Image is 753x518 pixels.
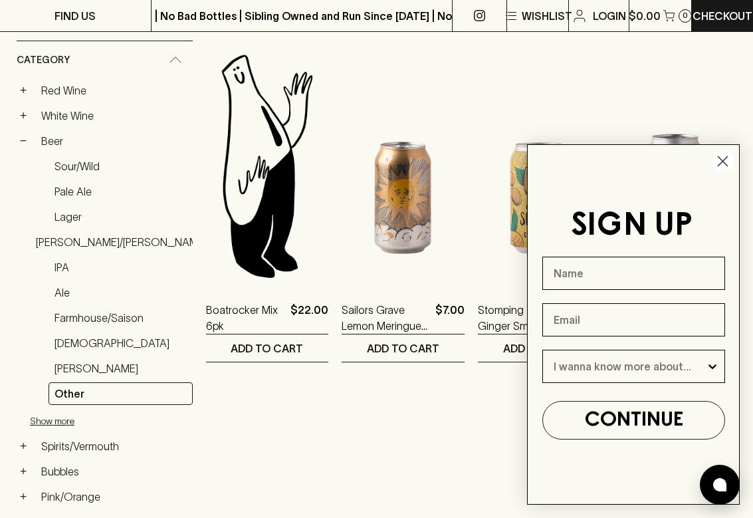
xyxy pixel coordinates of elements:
[522,8,572,24] p: Wishlist
[49,281,193,304] a: Ale
[478,334,601,362] button: ADD TO CART
[17,490,30,503] button: +
[542,257,725,290] input: Name
[206,379,736,406] nav: pagination navigation
[206,334,329,362] button: ADD TO CART
[49,332,193,354] a: [DEMOGRAPHIC_DATA]
[49,256,193,279] a: IPA
[17,84,30,97] button: +
[49,357,193,380] a: [PERSON_NAME]
[206,49,329,282] img: Blackhearts & Sparrows Man
[54,8,96,24] p: FIND US
[554,350,706,382] input: I wanna know more about...
[49,307,193,329] a: Farmhouse/Saison
[35,104,193,127] a: White Wine
[30,408,204,435] button: Show more
[49,382,193,405] a: Other
[435,302,465,334] p: $7.00
[49,155,193,178] a: Sour/Wild
[35,130,193,152] a: Beer
[49,205,193,228] a: Lager
[231,340,303,356] p: ADD TO CART
[35,79,193,102] a: Red Wine
[35,460,193,483] a: Bubbles
[713,478,726,491] img: bubble-icon
[17,109,30,122] button: +
[17,41,193,79] div: Category
[30,231,213,253] a: [PERSON_NAME]/[PERSON_NAME]
[206,302,286,334] a: Boatrocker Mix 6pk
[342,302,430,334] a: Sailors Grave Lemon Meringue Cream Sour
[342,49,465,282] img: Sailors Grave Lemon Meringue Cream Sour
[683,12,688,19] p: 0
[613,49,736,282] img: Deeds Pre Game Pale Ale
[514,131,753,518] div: FLYOUT Form
[35,485,193,508] a: Pink/Orange
[290,302,328,334] p: $22.00
[571,211,693,241] span: SIGN UP
[478,302,565,334] a: Stomping Ground Ginger Smash
[342,334,465,362] button: ADD TO CART
[542,303,725,336] input: Email
[542,401,725,440] button: CONTINUE
[629,8,661,24] p: $0.00
[706,350,719,382] button: Show Options
[711,150,734,173] button: Close dialog
[35,435,193,457] a: Spirits/Vermouth
[593,8,626,24] p: Login
[17,134,30,148] button: −
[478,49,601,282] img: Stomping Ground Ginger Smash
[17,465,30,478] button: +
[17,440,30,453] button: +
[17,52,70,68] span: Category
[367,340,439,356] p: ADD TO CART
[503,340,576,356] p: ADD TO CART
[49,180,193,203] a: Pale Ale
[693,8,752,24] p: Checkout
